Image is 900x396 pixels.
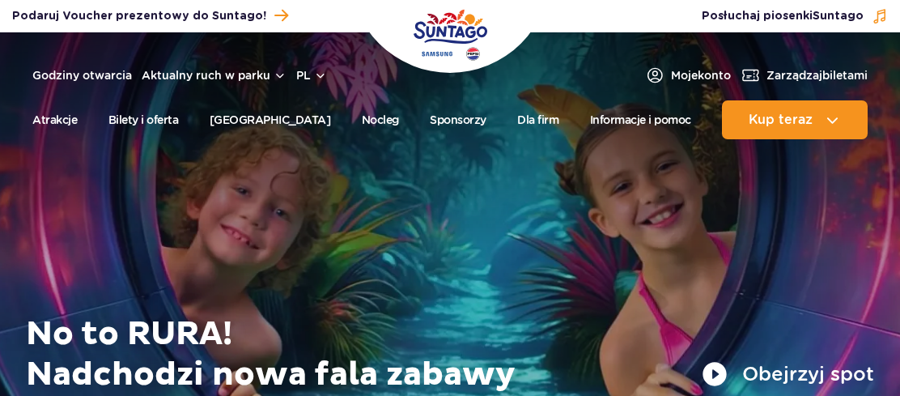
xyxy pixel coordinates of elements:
a: [GEOGRAPHIC_DATA] [210,100,331,139]
span: Zarządzaj biletami [766,67,868,83]
button: Kup teraz [722,100,868,139]
a: Bilety i oferta [108,100,179,139]
button: Aktualny ruch w parku [142,69,287,82]
a: Zarządzajbiletami [741,66,868,85]
a: Dla firm [517,100,558,139]
a: Nocleg [362,100,399,139]
span: Suntago [813,11,864,22]
a: Godziny otwarcia [32,67,132,83]
span: Moje konto [671,67,731,83]
button: pl [296,67,327,83]
a: Informacje i pomoc [590,100,691,139]
button: Posłuchaj piosenkiSuntago [702,8,888,24]
button: Obejrzyj spot [702,361,874,387]
span: Podaruj Voucher prezentowy do Suntago! [12,8,266,24]
h1: No to RURA! Nadchodzi nowa fala zabawy [26,314,874,395]
span: Posłuchaj piosenki [702,8,864,24]
a: Podaruj Voucher prezentowy do Suntago! [12,5,288,27]
a: Atrakcje [32,100,77,139]
a: Sponsorzy [430,100,486,139]
a: Mojekonto [645,66,731,85]
span: Kup teraz [749,113,813,127]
